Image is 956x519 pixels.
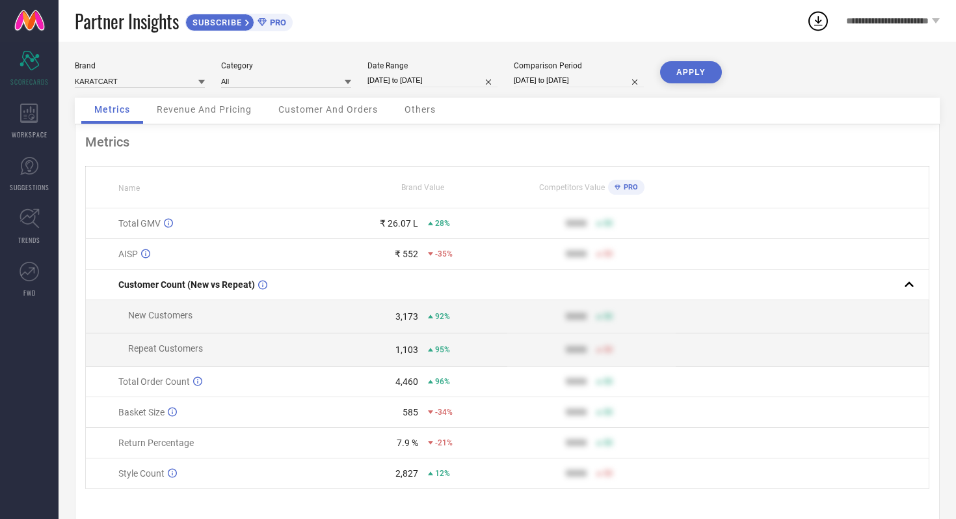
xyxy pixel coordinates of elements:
[278,104,378,115] span: Customer And Orders
[118,438,194,448] span: Return Percentage
[10,182,49,192] span: SUGGESTIONS
[367,61,498,70] div: Date Range
[566,344,587,355] div: 9999
[435,469,450,478] span: 12%
[539,183,605,192] span: Competitors Value
[185,10,293,31] a: SUBSCRIBEPRO
[604,408,613,417] span: 50
[221,61,351,70] div: Category
[75,61,205,70] div: Brand
[604,249,613,259] span: 50
[566,468,587,479] div: 9999
[566,376,587,387] div: 9999
[128,310,193,320] span: New Customers
[397,438,418,448] div: 7.9 %
[435,312,450,321] span: 92%
[604,345,613,354] span: 50
[435,249,453,259] span: -35%
[267,18,286,27] span: PRO
[380,218,418,229] div: ₹ 26.07 L
[128,343,203,354] span: Repeat Customers
[85,134,929,150] div: Metrics
[118,249,138,259] span: AISP
[118,376,190,387] span: Total Order Count
[604,469,613,478] span: 50
[186,18,245,27] span: SUBSCRIBE
[514,61,644,70] div: Comparison Period
[620,183,638,191] span: PRO
[566,311,587,322] div: 9999
[18,235,40,245] span: TRENDS
[94,104,130,115] span: Metrics
[566,218,587,229] div: 9999
[118,218,161,229] span: Total GMV
[566,407,587,417] div: 9999
[118,279,255,290] span: Customer Count (New vs Repeat)
[395,311,418,322] div: 3,173
[566,249,587,259] div: 9999
[118,407,165,417] span: Basket Size
[660,61,722,83] button: APPLY
[23,288,36,298] span: FWD
[806,9,830,33] div: Open download list
[403,407,418,417] div: 585
[401,183,444,192] span: Brand Value
[435,438,453,447] span: -21%
[157,104,252,115] span: Revenue And Pricing
[118,468,165,479] span: Style Count
[395,468,418,479] div: 2,827
[435,219,450,228] span: 28%
[395,249,418,259] div: ₹ 552
[604,219,613,228] span: 50
[435,408,453,417] span: -34%
[395,344,418,355] div: 1,103
[12,130,47,139] span: WORKSPACE
[604,312,613,321] span: 50
[75,8,179,35] span: Partner Insights
[435,345,450,354] span: 95%
[395,376,418,387] div: 4,460
[604,438,613,447] span: 50
[514,74,644,87] input: Select comparison period
[566,438,587,448] div: 9999
[367,74,498,87] input: Select date range
[604,377,613,386] span: 50
[118,184,140,193] span: Name
[435,377,450,386] span: 96%
[405,104,436,115] span: Others
[10,77,49,87] span: SCORECARDS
